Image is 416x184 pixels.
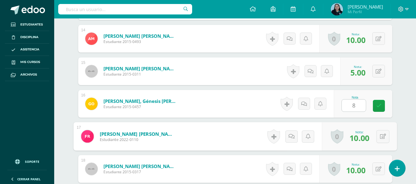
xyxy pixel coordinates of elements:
[20,22,43,27] span: Estudiantes
[328,32,340,46] a: 0
[5,18,49,31] a: Estudiantes
[331,3,343,15] img: 8c46c7f4271155abb79e2bc50b6ca956.png
[17,177,41,181] span: Cerrar panel
[348,4,383,10] span: [PERSON_NAME]
[5,69,49,81] a: Archivos
[350,67,366,78] span: 5.00
[5,44,49,56] a: Asistencia
[20,35,38,40] span: Disciplina
[20,47,39,52] span: Asistencia
[331,129,343,144] a: 0
[99,131,176,137] a: [PERSON_NAME] [PERSON_NAME]
[350,65,366,69] div: Nota:
[342,100,366,112] input: 0-10.0
[103,104,177,109] span: Estudiante 2015-0457
[103,163,177,169] a: [PERSON_NAME] [PERSON_NAME]
[5,56,49,69] a: Mis cursos
[5,31,49,44] a: Disciplina
[103,169,177,174] span: Estudiante 2015-0317
[341,96,369,99] div: Nota
[20,72,37,77] span: Archivos
[103,98,177,104] a: [PERSON_NAME], Génesis [PERSON_NAME]
[85,65,98,77] img: 45x45
[85,33,98,45] img: 31387c79acdc688f27fe318e8a290bbb.png
[103,65,177,72] a: [PERSON_NAME] [PERSON_NAME]
[346,165,366,175] span: 10.00
[103,33,177,39] a: [PERSON_NAME] [PERSON_NAME]
[103,72,177,77] span: Estudiante 2015-0311
[7,153,47,168] a: Soporte
[328,162,340,176] a: 0
[25,159,39,164] span: Soporte
[349,130,370,134] div: Nota:
[85,163,98,175] img: 45x45
[85,98,98,110] img: 711eba6c381675a46f0a45886ed83a1e.png
[348,9,383,14] span: Mi Perfil
[58,4,192,14] input: Busca un usuario...
[103,39,177,44] span: Estudiante 2015-0493
[346,32,366,36] div: Nota:
[81,130,94,143] img: ee984dabe880584f7b7f0a794c4ecbe4.png
[20,60,40,65] span: Mis cursos
[349,132,370,143] span: 10.00
[346,35,366,45] span: 10.00
[99,137,176,143] span: Estudiante 2022-0110
[346,162,366,166] div: Nota:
